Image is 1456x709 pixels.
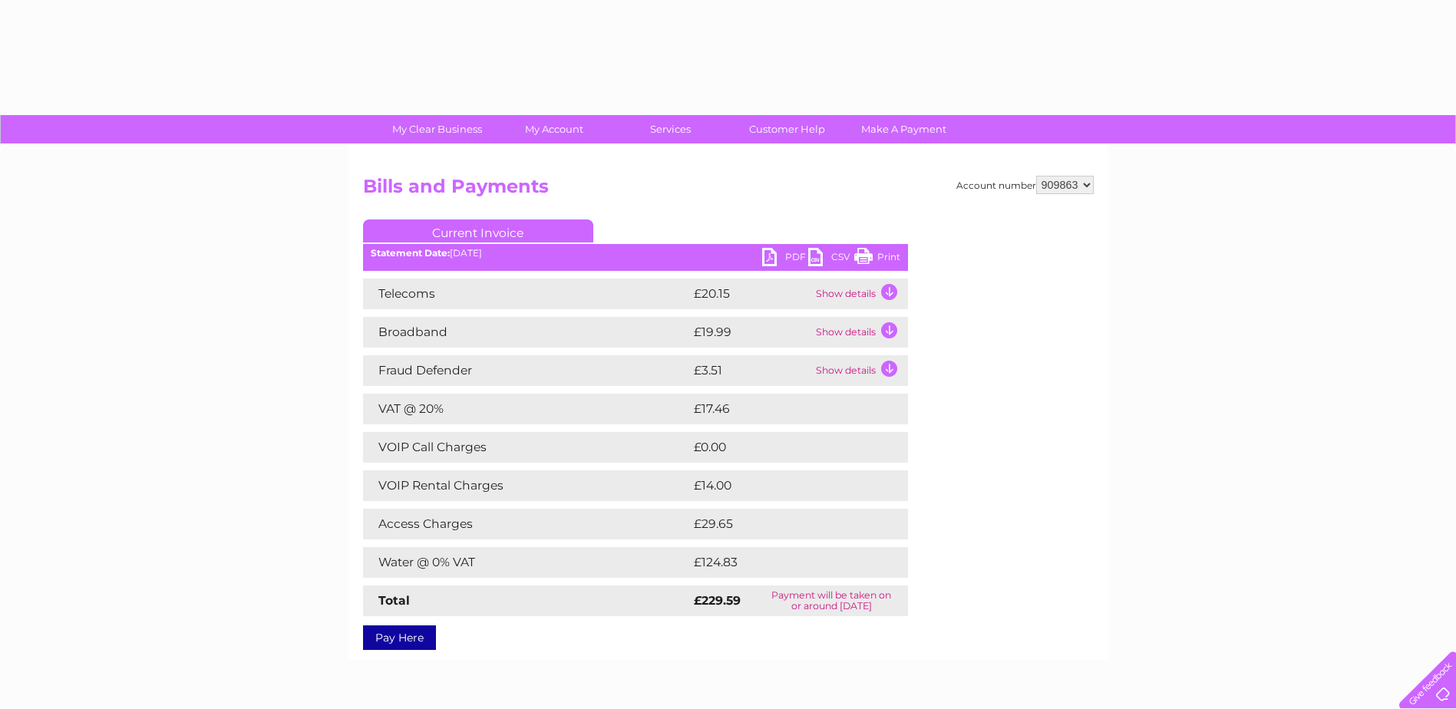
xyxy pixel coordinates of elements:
td: Broadband [363,317,690,348]
b: Statement Date: [371,247,450,259]
strong: £229.59 [694,593,741,608]
td: VOIP Call Charges [363,432,690,463]
td: £3.51 [690,355,812,386]
td: £124.83 [690,547,880,578]
td: £14.00 [690,470,877,501]
div: Account number [956,176,1094,194]
a: My Account [490,115,617,143]
a: My Clear Business [374,115,500,143]
div: [DATE] [363,248,908,259]
td: VOIP Rental Charges [363,470,690,501]
h2: Bills and Payments [363,176,1094,205]
td: Payment will be taken on or around [DATE] [755,585,908,616]
td: VAT @ 20% [363,394,690,424]
td: £0.00 [690,432,873,463]
td: £20.15 [690,279,812,309]
a: PDF [762,248,808,270]
td: Show details [812,355,908,386]
a: CSV [808,248,854,270]
a: Print [854,248,900,270]
td: Telecoms [363,279,690,309]
td: £29.65 [690,509,877,539]
td: Access Charges [363,509,690,539]
td: £19.99 [690,317,812,348]
strong: Total [378,593,410,608]
a: Pay Here [363,625,436,650]
a: Customer Help [724,115,850,143]
td: £17.46 [690,394,876,424]
a: Make A Payment [840,115,967,143]
a: Services [607,115,734,143]
td: Fraud Defender [363,355,690,386]
td: Show details [812,317,908,348]
td: Show details [812,279,908,309]
td: Water @ 0% VAT [363,547,690,578]
a: Current Invoice [363,219,593,242]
